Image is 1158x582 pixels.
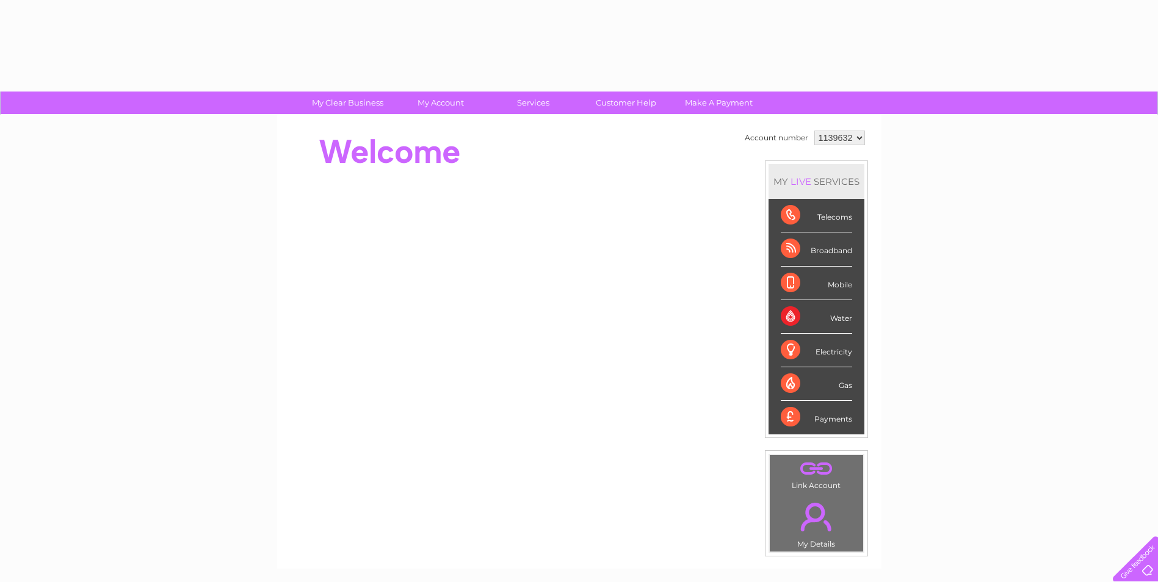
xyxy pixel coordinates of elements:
div: Electricity [781,334,852,367]
div: LIVE [788,176,814,187]
a: Make A Payment [668,92,769,114]
a: Services [483,92,584,114]
div: Telecoms [781,199,852,232]
div: MY SERVICES [769,164,864,199]
a: Customer Help [576,92,676,114]
a: . [773,495,860,538]
a: . [773,458,860,480]
td: Account number [742,128,811,148]
a: My Clear Business [297,92,398,114]
div: Broadband [781,232,852,266]
div: Payments [781,401,852,434]
div: Gas [781,367,852,401]
div: Water [781,300,852,334]
div: Mobile [781,267,852,300]
a: My Account [390,92,491,114]
td: Link Account [769,454,864,493]
td: My Details [769,492,864,552]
